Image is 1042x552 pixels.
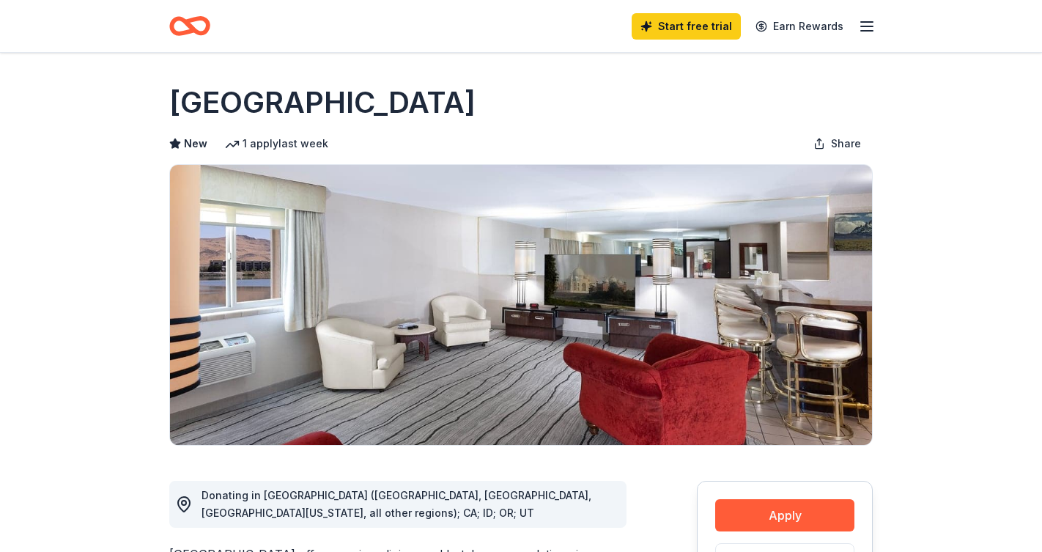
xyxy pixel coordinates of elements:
button: Apply [715,499,854,531]
a: Home [169,9,210,43]
span: Donating in [GEOGRAPHIC_DATA] ([GEOGRAPHIC_DATA], [GEOGRAPHIC_DATA], [GEOGRAPHIC_DATA][US_STATE],... [202,489,591,519]
button: Share [802,129,873,158]
a: Start free trial [632,13,741,40]
h1: [GEOGRAPHIC_DATA] [169,82,476,123]
span: Share [831,135,861,152]
div: 1 apply last week [225,135,328,152]
img: Image for Western Village Inn and Casino [170,165,872,445]
a: Earn Rewards [747,13,852,40]
span: New [184,135,207,152]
